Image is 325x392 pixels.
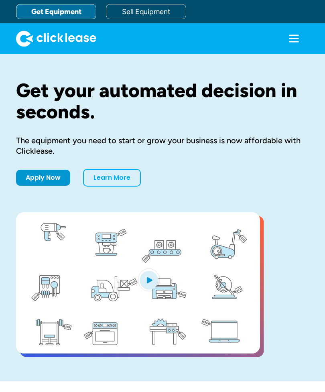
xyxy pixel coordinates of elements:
[16,135,309,156] div: The equipment you need to start or grow your business is now affordable with Clicklease.
[16,30,96,47] a: home
[278,23,309,54] div: menu
[106,4,186,19] a: Sell Equipment
[16,4,96,19] a: Get Equipment
[16,30,96,47] img: Clicklease logo
[16,170,70,186] a: Apply Now
[16,212,260,353] a: open lightbox
[16,80,309,122] h1: Get your automated decision in seconds.
[83,169,141,187] a: Learn More
[138,268,160,291] img: Blue play button logo on a light blue circular background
